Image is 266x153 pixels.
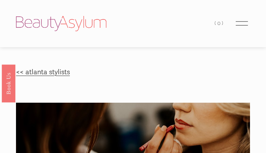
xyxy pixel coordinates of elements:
span: ( [215,20,217,26]
span: 0 [217,20,222,26]
a: 0 items in cart [215,19,224,28]
a: << atlanta stylists [16,68,70,76]
span: ) [222,20,225,26]
img: Beauty Asylum | Bridal Hair &amp; Makeup Charlotte &amp; Atlanta [16,16,106,31]
a: Book Us [2,64,15,102]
